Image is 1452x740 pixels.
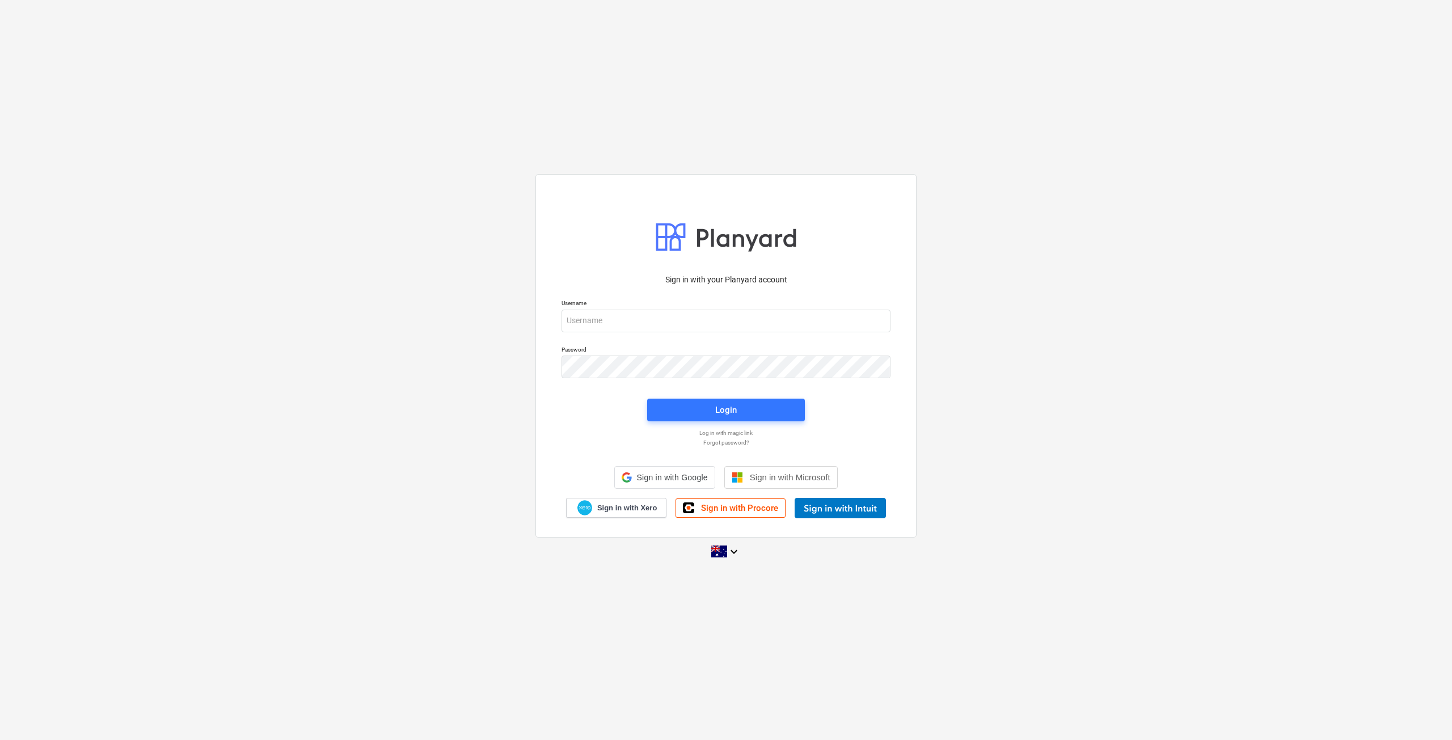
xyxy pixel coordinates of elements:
a: Sign in with Xero [566,498,667,518]
a: Forgot password? [556,439,896,446]
span: Sign in with Microsoft [750,472,830,482]
p: Sign in with your Planyard account [562,274,890,286]
span: Sign in with Procore [701,503,778,513]
a: Sign in with Procore [676,498,786,518]
i: keyboard_arrow_down [727,545,741,559]
button: Login [647,399,805,421]
p: Password [562,346,890,356]
img: Microsoft logo [732,472,743,483]
input: Username [562,310,890,332]
img: Xero logo [577,500,592,515]
a: Log in with magic link [556,429,896,437]
span: Sign in with Xero [597,503,657,513]
div: Sign in with Google [614,466,715,489]
div: Login [715,403,737,417]
p: Username [562,299,890,309]
span: Sign in with Google [636,473,707,482]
